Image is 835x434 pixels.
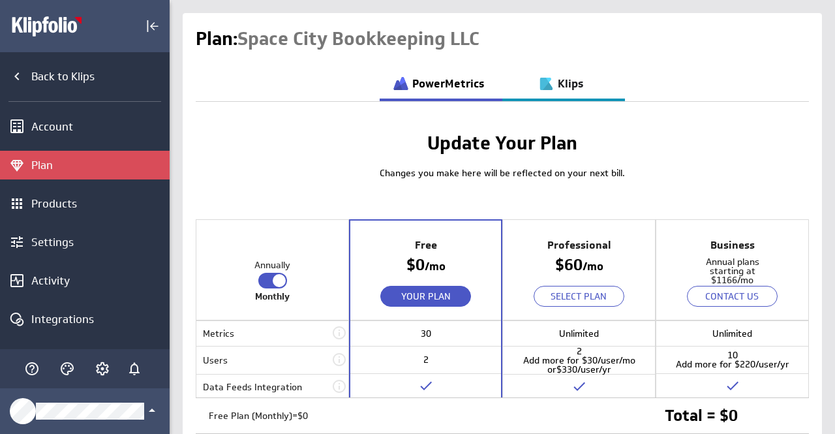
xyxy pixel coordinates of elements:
[712,328,752,339] span: Unlimited
[31,119,166,134] div: Account
[196,320,331,346] td: Metrics
[687,286,778,307] button: Contact Us
[196,26,479,52] h1: Plan:
[56,358,78,380] div: Themes
[393,76,409,92] img: power-metrics.svg
[502,65,625,99] a: Klips
[203,328,234,339] span: Metrics
[423,354,429,365] span: 2
[196,347,331,375] td: Users
[31,158,166,172] div: Plan
[31,312,166,326] div: Integrations
[11,16,102,37] img: Klipfolio account logo
[538,76,554,92] img: klips.svg
[31,196,166,211] div: Products
[710,238,755,252] span: Business
[255,292,290,301] span: Monthly
[412,78,484,89] h3: PowerMetrics
[380,65,504,99] a: PowerMetrics
[31,69,166,84] div: Back to Klips
[254,260,290,270] span: Annually
[696,257,769,273] span: Annual plans starting at $1166/mo
[59,361,75,377] svg: Themes
[123,358,145,380] div: Notifications
[31,273,166,288] div: Activity
[555,255,564,275] span: $
[547,238,611,252] span: Professional
[583,259,603,273] span: / mo
[416,255,425,275] span: 0
[203,381,302,393] span: Data Feeds Integration
[142,15,164,37] div: Collapse
[534,286,625,307] button: Select Plan
[558,78,583,89] h3: Klips
[196,166,809,180] div: Changes you make here will be reflected on your next bill.
[559,328,599,339] span: Unlimited
[564,255,583,275] span: 60
[209,134,796,153] h1: Update Your Plan
[237,27,479,51] span: Space City Bookkeeping LLC
[665,408,738,424] span: Total = $0
[95,361,110,377] svg: Account and settings
[91,358,114,380] div: Account and settings
[31,235,166,249] div: Settings
[209,411,308,420] span: Free Plan (Monthly) = $0
[196,374,331,399] td: Data Feeds Integration
[676,349,789,370] span: 10 Add more for $220/user/yr
[406,255,416,275] span: $
[21,358,43,380] div: Help
[380,286,471,307] button: Your Plan
[421,328,431,339] span: 30
[425,259,446,273] span: / mo
[415,238,437,252] span: Free
[523,345,635,375] span: 2 Add more for $30/user/mo or$330/user/yr
[203,354,228,366] span: Users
